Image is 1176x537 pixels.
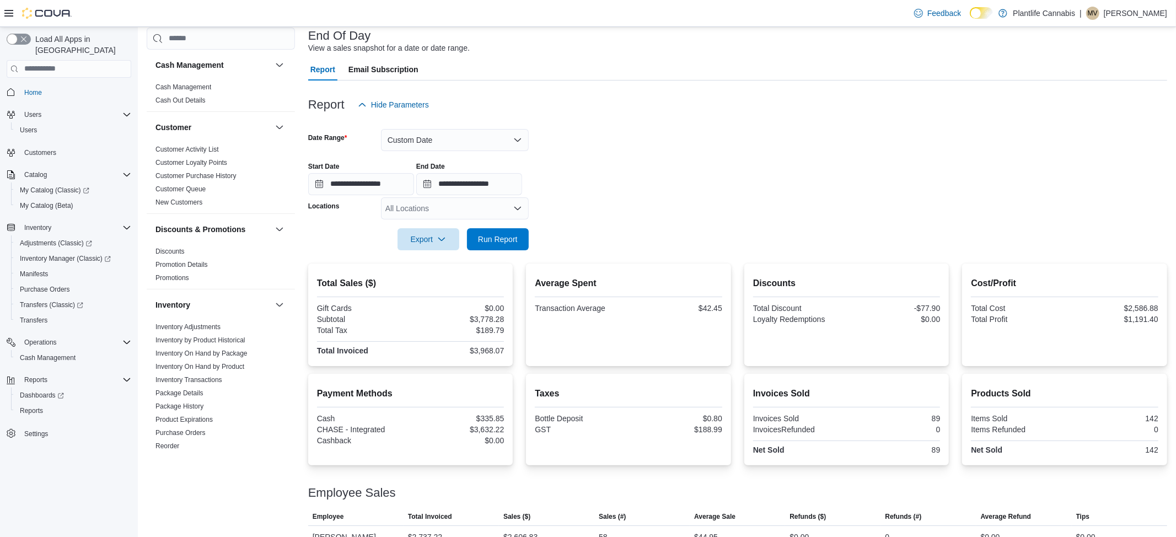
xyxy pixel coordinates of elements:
[155,198,202,206] a: New Customers
[849,315,941,324] div: $0.00
[20,300,83,309] span: Transfers (Classic)
[24,429,48,438] span: Settings
[599,512,626,521] span: Sales (#)
[155,185,206,193] a: Customer Queue
[535,304,626,313] div: Transaction Average
[273,298,286,312] button: Inventory
[155,323,221,331] a: Inventory Adjustments
[155,224,245,235] h3: Discounts & Promotions
[15,389,131,402] span: Dashboards
[15,283,74,296] a: Purchase Orders
[398,228,459,250] button: Export
[753,304,845,313] div: Total Discount
[15,298,88,312] a: Transfers (Classic)
[15,404,131,417] span: Reports
[317,346,368,355] strong: Total Invoiced
[535,425,626,434] div: GST
[15,237,131,250] span: Adjustments (Classic)
[20,373,131,386] span: Reports
[971,414,1062,423] div: Items Sold
[753,445,785,454] strong: Net Sold
[849,304,941,313] div: -$77.90
[11,122,136,138] button: Users
[20,239,92,248] span: Adjustments (Classic)
[11,251,136,266] a: Inventory Manager (Classic)
[20,221,131,234] span: Inventory
[20,108,46,121] button: Users
[15,351,131,364] span: Cash Management
[404,228,453,250] span: Export
[155,350,248,357] a: Inventory On Hand by Package
[155,389,203,397] a: Package Details
[155,185,206,194] span: Customer Queue
[790,512,826,521] span: Refunds ($)
[15,267,52,281] a: Manifests
[503,512,530,521] span: Sales ($)
[15,252,115,265] a: Inventory Manager (Classic)
[15,351,80,364] a: Cash Management
[15,314,52,327] a: Transfers
[155,336,245,345] span: Inventory by Product Historical
[155,96,206,105] span: Cash Out Details
[2,167,136,182] button: Catalog
[24,223,51,232] span: Inventory
[317,277,504,290] h2: Total Sales ($)
[1067,445,1158,454] div: 142
[155,363,244,370] a: Inventory On Hand by Product
[20,126,37,135] span: Users
[155,273,189,282] span: Promotions
[910,2,965,24] a: Feedback
[20,186,89,195] span: My Catalog (Classic)
[971,387,1158,400] h2: Products Sold
[348,58,418,80] span: Email Subscription
[313,512,344,521] span: Employee
[155,442,179,450] a: Reorder
[147,143,295,213] div: Customer
[155,261,208,268] a: Promotion Details
[694,512,735,521] span: Average Sale
[513,204,522,213] button: Open list of options
[11,282,136,297] button: Purchase Orders
[155,376,222,384] a: Inventory Transactions
[20,336,131,349] span: Operations
[20,316,47,325] span: Transfers
[308,202,340,211] label: Locations
[753,315,845,324] div: Loyalty Redemptions
[15,267,131,281] span: Manifests
[20,336,61,349] button: Operations
[535,414,626,423] div: Bottle Deposit
[155,349,248,358] span: Inventory On Hand by Package
[971,315,1062,324] div: Total Profit
[631,304,722,313] div: $42.45
[631,425,722,434] div: $188.99
[2,107,136,122] button: Users
[20,146,131,159] span: Customers
[308,173,414,195] input: Press the down key to open a popover containing a calendar.
[310,58,335,80] span: Report
[15,237,96,250] a: Adjustments (Classic)
[20,146,61,159] a: Customers
[24,148,56,157] span: Customers
[753,387,941,400] h2: Invoices Sold
[155,375,222,384] span: Inventory Transactions
[308,162,340,171] label: Start Date
[20,201,73,210] span: My Catalog (Beta)
[11,350,136,366] button: Cash Management
[317,425,409,434] div: CHASE - Integrated
[413,315,504,324] div: $3,778.28
[413,425,504,434] div: $3,632.22
[2,425,136,441] button: Settings
[353,94,433,116] button: Hide Parameters
[155,274,189,282] a: Promotions
[155,83,211,91] a: Cash Management
[20,285,70,294] span: Purchase Orders
[155,83,211,92] span: Cash Management
[1013,7,1075,20] p: Plantlife Cannabis
[970,7,993,19] input: Dark Mode
[273,121,286,134] button: Customer
[371,99,429,110] span: Hide Parameters
[753,277,941,290] h2: Discounts
[467,228,529,250] button: Run Report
